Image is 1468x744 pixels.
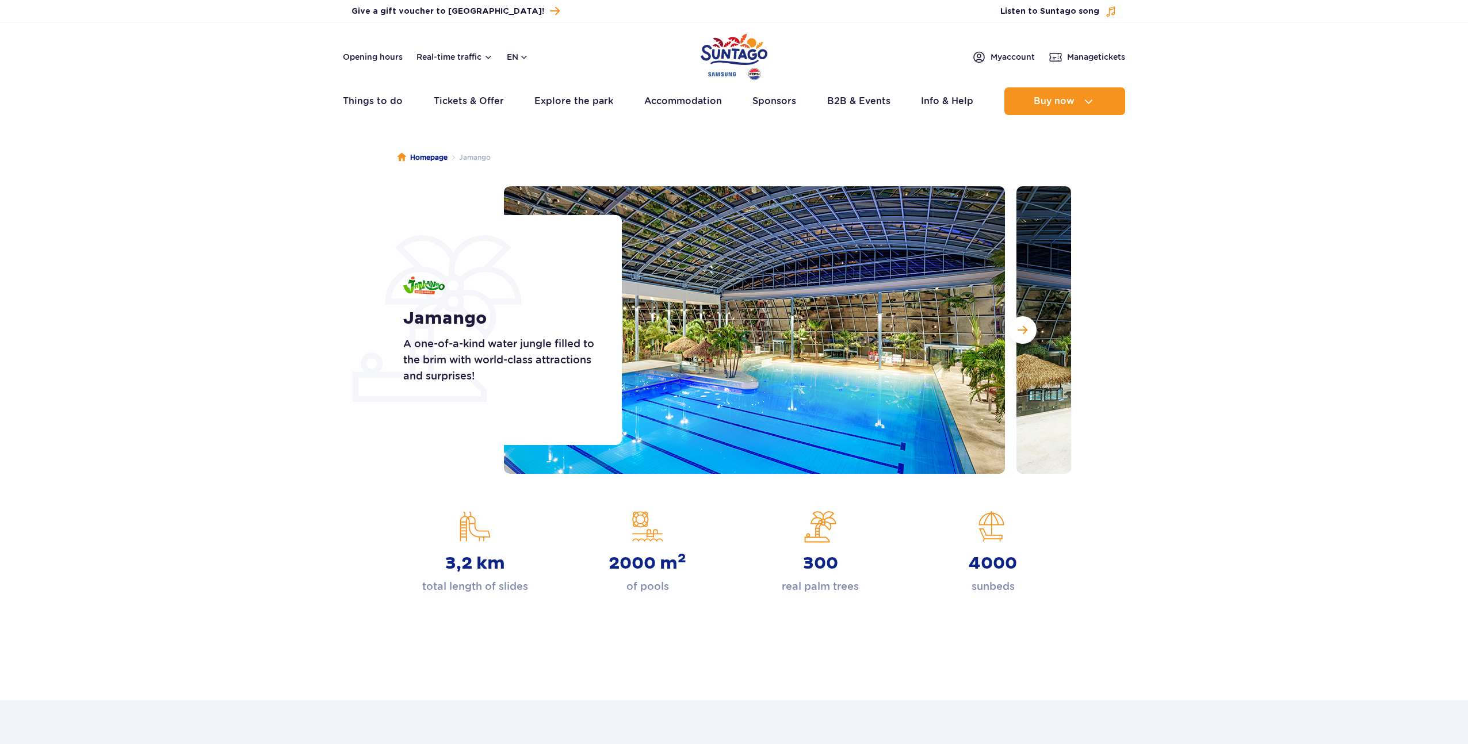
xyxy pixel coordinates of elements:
[1009,316,1037,344] button: Next slide
[803,553,838,574] strong: 300
[416,52,493,62] button: Real-time traffic
[403,308,596,329] h1: Jamango
[1000,6,1117,17] button: Listen to Suntago song
[701,29,767,82] a: Park of Poland
[434,87,504,115] a: Tickets & Offer
[782,578,859,595] p: real palm trees
[343,87,403,115] a: Things to do
[1004,87,1125,115] button: Buy now
[507,51,529,63] button: en
[969,553,1017,574] strong: 4000
[445,553,505,574] strong: 3,2 km
[403,336,596,384] p: A one-of-a-kind water jungle filled to the brim with world-class attractions and surprises!
[609,553,686,574] strong: 2000 m
[448,152,491,163] li: Jamango
[626,578,669,595] p: of pools
[1049,50,1125,64] a: Managetickets
[972,50,1035,64] a: Myaccount
[403,277,445,294] img: Jamango
[351,6,544,17] span: Give a gift voucher to [GEOGRAPHIC_DATA]!
[972,578,1015,595] p: sunbeds
[644,87,722,115] a: Accommodation
[752,87,796,115] a: Sponsors
[351,3,560,19] a: Give a gift voucher to [GEOGRAPHIC_DATA]!
[1034,96,1075,106] span: Buy now
[1000,6,1099,17] span: Listen to Suntago song
[678,550,686,566] sup: 2
[422,578,528,595] p: total length of slides
[1067,51,1125,63] span: Manage tickets
[534,87,613,115] a: Explore the park
[921,87,973,115] a: Info & Help
[397,152,448,163] a: Homepage
[827,87,890,115] a: B2B & Events
[343,51,403,63] a: Opening hours
[991,51,1035,63] span: My account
